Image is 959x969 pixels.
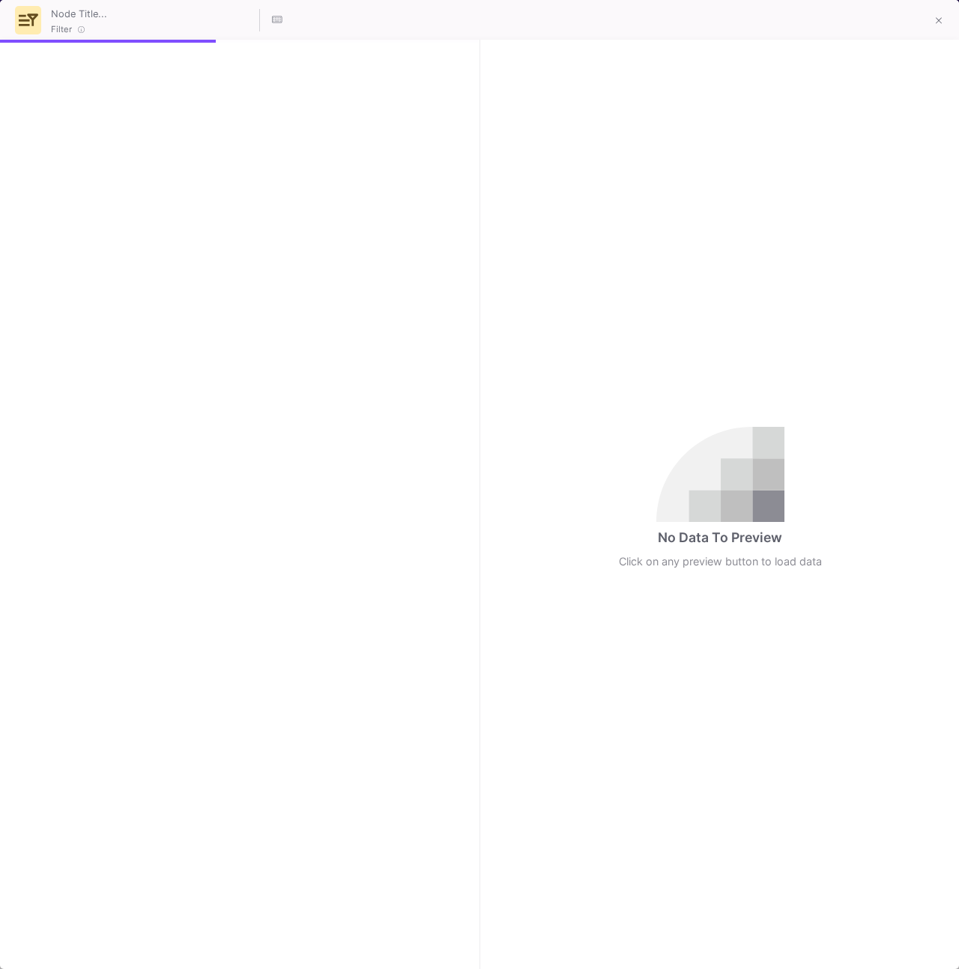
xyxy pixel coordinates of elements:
[47,3,257,22] input: Node Title...
[656,427,784,522] img: no-data.svg
[51,23,72,35] span: Filter
[19,10,38,30] img: row-advanced-ui.svg
[619,553,822,570] div: Click on any preview button to load data
[658,528,782,547] div: No Data To Preview
[262,5,292,35] button: Hotkeys List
